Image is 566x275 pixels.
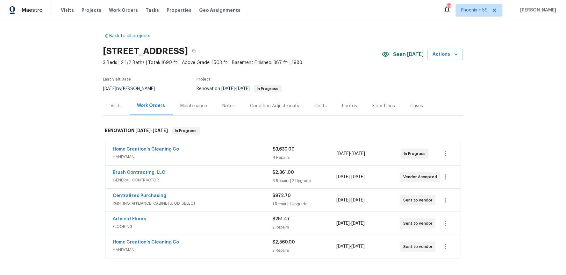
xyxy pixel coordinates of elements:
[273,154,337,161] div: 4 Repairs
[273,240,295,244] span: $2,560.00
[351,244,365,249] span: [DATE]
[146,8,159,12] span: Tasks
[403,174,440,180] span: Vendor Accepted
[433,51,458,59] span: Actions
[103,33,164,39] a: Back to all projects
[351,175,365,179] span: [DATE]
[197,87,282,91] span: Renovation
[113,147,179,152] a: Home Creation's Cleaning Co
[336,244,350,249] span: [DATE]
[188,46,200,57] button: Copy Address
[336,175,350,179] span: [DATE]
[113,223,273,230] span: FLOORING
[136,128,168,133] span: -
[105,127,168,135] h6: RENOVATION
[273,201,336,207] div: 1 Repair | 1 Upgrade
[336,198,350,202] span: [DATE]
[336,243,365,250] span: -
[273,224,336,230] div: 2 Repairs
[336,221,350,226] span: [DATE]
[103,60,382,66] span: 3 Beds | 2 1/2 Baths | Total: 1890 ft² | Above Grade: 1503 ft² | Basement Finished: 387 ft² | 1988
[113,247,273,253] span: HANDYMAN
[273,170,294,175] span: $2,361.00
[109,7,138,13] span: Work Orders
[404,151,428,157] span: In Progress
[336,220,365,227] span: -
[223,103,235,109] div: Notes
[82,7,101,13] span: Projects
[337,151,365,157] span: -
[173,128,199,134] span: In Progress
[403,243,435,250] span: Sent to vendor
[273,247,336,254] div: 2 Repairs
[113,200,273,207] span: PAINTING, APPLIANCE, CABINETS, OD_SELECT
[199,7,240,13] span: Geo Assignments
[351,198,365,202] span: [DATE]
[461,7,488,13] span: Phoenix + 59
[393,51,424,58] span: Seen [DATE]
[103,85,163,93] div: by [PERSON_NAME]
[103,121,463,141] div: RENOVATION [DATE]-[DATE]In Progress
[336,174,365,180] span: -
[222,87,235,91] span: [DATE]
[273,178,336,184] div: 8 Repairs | 2 Upgrade
[61,7,74,13] span: Visits
[136,128,151,133] span: [DATE]
[113,194,167,198] a: Centralized Purchasing
[103,48,188,54] h2: [STREET_ADDRESS]
[237,87,250,91] span: [DATE]
[137,102,165,109] div: Work Orders
[373,103,395,109] div: Floor Plans
[273,217,290,221] span: $251.47
[197,77,211,81] span: Project
[273,147,295,152] span: $3,630.00
[22,7,43,13] span: Maestro
[342,103,357,109] div: Photos
[250,103,299,109] div: Condition Adjustments
[352,152,365,156] span: [DATE]
[113,154,273,160] span: HANDYMAN
[113,217,147,221] a: Artisent Floors
[111,103,122,109] div: Visits
[337,152,350,156] span: [DATE]
[403,220,435,227] span: Sent to vendor
[103,87,117,91] span: [DATE]
[222,87,250,91] span: -
[518,7,556,13] span: [PERSON_NAME]
[336,197,365,203] span: -
[153,128,168,133] span: [DATE]
[167,7,191,13] span: Properties
[254,87,281,91] span: In Progress
[273,194,291,198] span: $972.70
[113,240,179,244] a: Home Creation's Cleaning Co
[351,221,365,226] span: [DATE]
[113,177,273,183] span: GENERAL_CONTRACTOR
[447,4,451,10] div: 718
[403,197,435,203] span: Sent to vendor
[181,103,207,109] div: Maintenance
[113,170,166,175] a: Brush Contracting, LLC
[315,103,327,109] div: Costs
[428,49,463,60] button: Actions
[103,77,131,81] span: Last Visit Date
[411,103,423,109] div: Cases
